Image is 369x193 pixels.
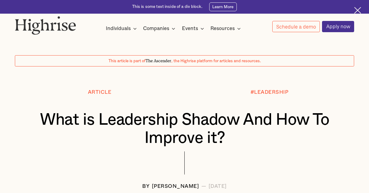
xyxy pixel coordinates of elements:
[143,25,169,32] div: Companies
[250,90,289,95] div: #LEADERSHIP
[142,184,149,189] div: BY
[88,90,112,95] div: Article
[15,16,76,35] img: Highrise logo
[322,21,354,32] a: Apply now
[182,25,198,32] div: Events
[109,59,146,63] span: This article is part of
[182,25,206,32] div: Events
[201,184,206,189] div: —
[146,58,171,63] span: The Ascender
[171,59,261,63] span: , the Highrise platform for articles and resources.
[272,21,320,32] a: Schedule a demo
[354,7,361,14] img: Cross icon
[209,184,227,189] div: [DATE]
[210,25,235,32] div: Resources
[106,25,131,32] div: Individuals
[132,4,202,10] div: This is some text inside of a div block.
[210,25,243,32] div: Resources
[106,25,139,32] div: Individuals
[152,184,199,189] div: [PERSON_NAME]
[143,25,177,32] div: Companies
[209,2,237,11] a: Learn More
[29,111,340,147] h1: What is Leadership Shadow And How To Improve it?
